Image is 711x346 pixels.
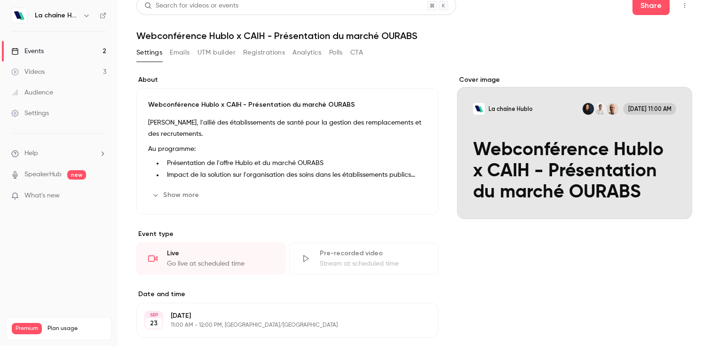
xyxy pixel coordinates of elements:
[163,170,427,180] li: Impact de la solution sur l'organisation des soins dans les établissements publics
[170,45,190,60] button: Emails
[329,45,343,60] button: Polls
[67,170,86,180] span: new
[163,158,427,168] li: Présentation de l'offre Hublo et du marché OURABS
[148,100,427,110] p: Webconférence Hublo x CAIH - Présentation du marché OURABS
[11,88,53,97] div: Audience
[167,249,274,258] div: Live
[148,143,427,155] p: Au programme:
[136,30,692,41] h1: Webconférence Hublo x CAIH - Présentation du marché OURABS
[150,319,158,328] p: 23
[11,67,45,77] div: Videos
[457,75,692,85] label: Cover image
[171,311,388,321] p: [DATE]
[320,249,427,258] div: Pre-recorded video
[350,45,363,60] button: CTA
[136,290,438,299] label: Date and time
[11,47,44,56] div: Events
[35,11,79,20] h6: La chaîne Hublo
[136,229,438,239] p: Event type
[171,322,388,329] p: 11:00 AM - 12:00 PM, [GEOGRAPHIC_DATA]/[GEOGRAPHIC_DATA]
[148,117,427,140] p: [PERSON_NAME], l'allié des établissements de santé pour la gestion des remplacements et des recru...
[24,170,62,180] a: SpeakerHub
[148,188,205,203] button: Show more
[136,243,285,275] div: LiveGo live at scheduled time
[289,243,438,275] div: Pre-recorded videoStream at scheduled time
[243,45,285,60] button: Registrations
[136,75,438,85] label: About
[11,149,106,158] li: help-dropdown-opener
[144,1,238,11] div: Search for videos or events
[12,8,27,23] img: La chaîne Hublo
[24,149,38,158] span: Help
[320,259,427,268] div: Stream at scheduled time
[11,109,49,118] div: Settings
[24,191,60,201] span: What's new
[457,75,692,219] section: Cover image
[136,45,162,60] button: Settings
[292,45,322,60] button: Analytics
[12,323,42,334] span: Premium
[47,325,106,332] span: Plan usage
[167,259,274,268] div: Go live at scheduled time
[197,45,236,60] button: UTM builder
[145,312,162,318] div: SEP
